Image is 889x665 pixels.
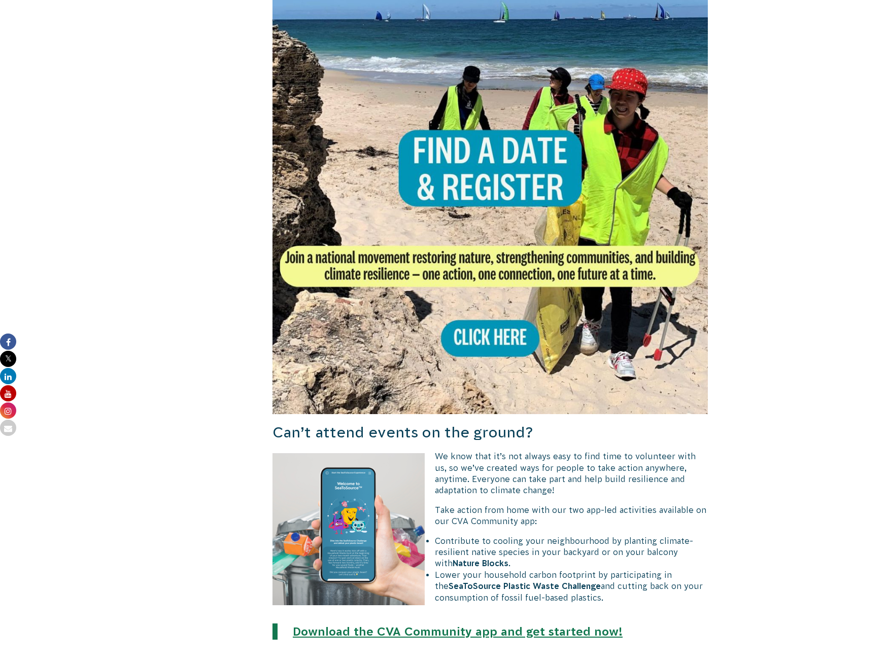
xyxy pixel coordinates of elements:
[283,569,708,603] li: Lower your household carbon footprint by participating in the and cutting back on your consumptio...
[272,422,708,443] h3: Can’t attend events on the ground?
[283,535,708,569] li: Contribute to cooling your neighbourhood by planting climate-resilient native species in your bac...
[293,625,623,638] a: Download the CVA Community app and get started now!
[449,581,601,590] strong: SeaToSource Plastic Waste Challenge
[272,504,708,527] p: Take action from home with our two app-led activities available on our CVA Community app:
[272,451,708,496] p: We know that it’s not always easy to find time to volunteer with us, so we’ve created ways for pe...
[453,559,508,568] strong: Nature Blocks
